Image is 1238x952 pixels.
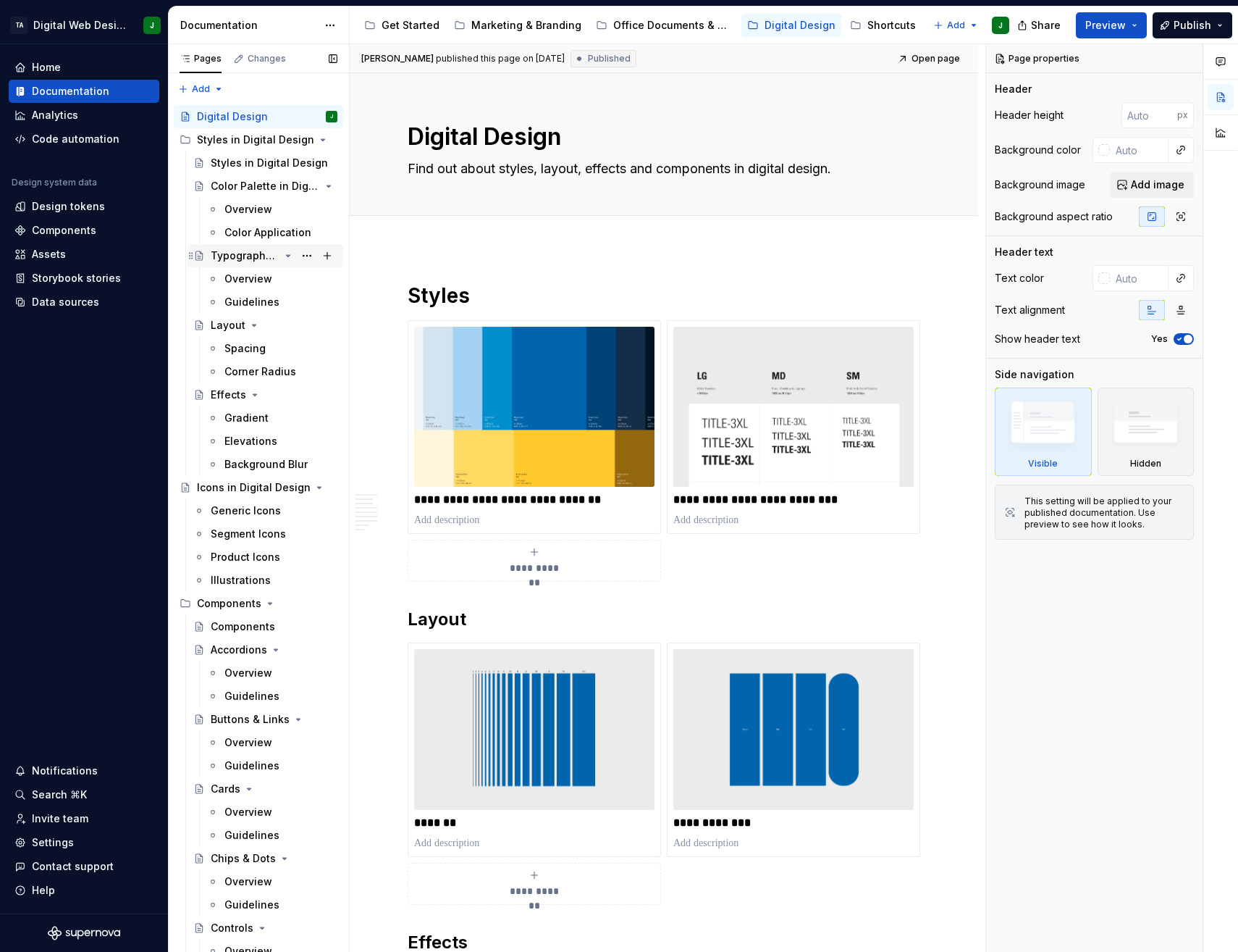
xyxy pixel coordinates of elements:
[1151,333,1168,345] label: Yes
[32,271,121,285] div: Storybook stories
[197,480,311,495] div: Icons in Digital Design
[201,221,343,244] a: Color Application
[995,143,1081,157] div: Background color
[174,476,343,499] a: Icons in Digital Design
[188,314,343,337] a: Layout
[201,801,343,824] a: Overview
[32,247,66,262] div: Assets
[405,120,917,154] textarea: Digital Design
[248,53,286,64] div: Changes
[211,643,267,657] div: Accordions
[995,332,1080,346] div: Show header text
[32,859,114,874] div: Contact support
[211,782,240,796] div: Cards
[197,133,314,147] div: Styles in Digital Design
[995,245,1053,259] div: Header text
[188,244,343,267] a: Typography in Digital Design
[174,105,343,128] a: Digital DesignJ
[9,104,159,127] a: Analytics
[929,15,983,36] button: Add
[10,17,28,34] div: TA
[995,388,1092,476] div: Visible
[9,243,159,266] a: Assets
[174,79,228,99] button: Add
[9,783,159,806] button: Search ⌘K
[925,14,1027,37] a: Playground
[9,831,159,854] a: Settings
[995,82,1032,96] div: Header
[32,223,96,238] div: Components
[1098,388,1195,476] div: Hidden
[9,267,159,290] a: Storybook stories
[201,267,343,291] a: Overview
[211,249,279,263] div: Typography in Digital Design
[197,596,261,611] div: Components
[673,649,914,809] img: fc6c0c32-abdc-4bda-942d-bc9b9bb56236.jpg
[211,712,290,727] div: Buttons & Links
[201,870,343,893] a: Overview
[224,828,279,843] div: Guidelines
[995,178,1085,192] div: Background image
[867,18,916,33] div: Shortcuts
[224,272,272,286] div: Overview
[32,108,78,122] div: Analytics
[32,132,119,146] div: Code automation
[995,303,1065,317] div: Text alignment
[201,731,343,754] a: Overview
[224,202,272,217] div: Overview
[1024,496,1184,530] div: This setting will be applied to your published documentation. Use preview to see how it looks.
[201,661,343,685] a: Overview
[224,874,272,889] div: Overview
[224,898,279,912] div: Guidelines
[188,708,343,731] a: Buttons & Links
[330,109,333,124] div: J
[188,638,343,661] a: Accordions
[188,847,343,870] a: Chips & Dots
[9,195,159,218] a: Design tokens
[590,14,738,37] a: Office Documents & Materials
[32,295,99,309] div: Data sources
[358,14,445,37] a: Get Started
[188,916,343,940] a: Controls
[174,128,343,151] div: Styles in Digital Design
[436,53,565,64] div: published this page on [DATE]
[361,53,434,64] span: [PERSON_NAME]
[211,179,320,193] div: Color Palette in Digital Design
[32,883,55,898] div: Help
[414,649,654,809] img: 49a6d341-2119-4485-9f5c-aaed52a50e13.jpg
[995,209,1113,224] div: Background aspect ratio
[9,807,159,830] a: Invite team
[174,592,343,615] div: Components
[201,893,343,916] a: Guidelines
[188,569,343,592] a: Illustrations
[9,855,159,878] button: Contact support
[224,225,311,240] div: Color Application
[211,573,271,588] div: Illustrations
[201,685,343,708] a: Guidelines
[893,49,967,69] a: Open page
[741,14,841,37] a: Digital Design
[1085,18,1126,33] span: Preview
[211,504,281,518] div: Generic Icons
[150,20,154,31] div: J
[1028,458,1058,469] div: Visible
[211,921,253,935] div: Controls
[1130,458,1161,469] div: Hidden
[1131,178,1184,192] span: Add image
[201,430,343,453] a: Elevations
[192,83,210,95] span: Add
[1110,172,1194,198] button: Add image
[201,198,343,221] a: Overview
[188,522,343,546] a: Segment Icons
[211,318,245,333] div: Layout
[1177,109,1188,121] p: px
[408,283,920,309] h1: Styles
[9,80,159,103] a: Documentation
[1031,18,1061,33] span: Share
[180,53,222,64] div: Pages
[224,805,272,819] div: Overview
[224,295,279,309] div: Guidelines
[32,835,74,850] div: Settings
[201,453,343,476] a: Background Blur
[224,689,279,703] div: Guidelines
